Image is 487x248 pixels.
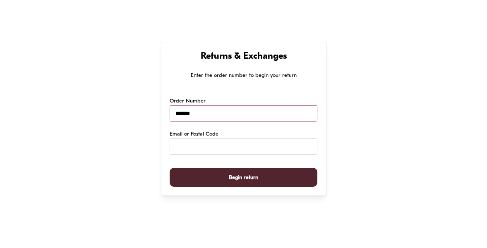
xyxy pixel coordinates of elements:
[170,168,317,187] button: Begin return
[170,51,317,63] h1: Returns & Exchanges
[170,97,206,105] label: Order Number
[170,71,317,80] p: Enter the order number to begin your return
[170,130,218,138] label: Email or Postal Code
[229,168,258,187] span: Begin return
